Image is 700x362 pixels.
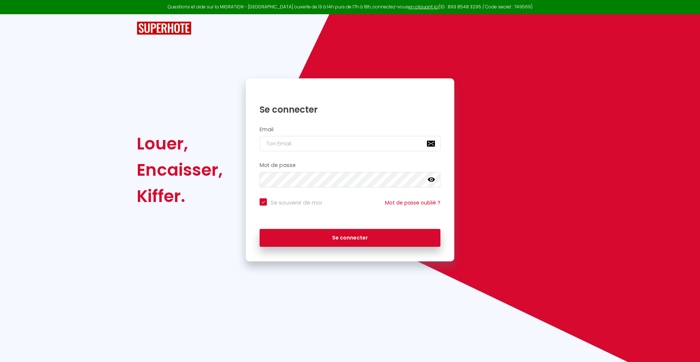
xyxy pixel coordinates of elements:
[408,4,439,10] a: en cliquant ici
[260,162,440,168] h2: Mot de passe
[260,229,440,247] button: Se connecter
[137,22,191,35] img: SuperHote logo
[260,126,440,133] h2: Email
[385,199,440,206] a: Mot de passe oublié ?
[260,104,440,115] h1: Se connecter
[260,136,440,151] input: Ton Email
[137,183,223,209] div: Kiffer.
[137,157,223,183] div: Encaisser,
[137,131,223,157] div: Louer,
